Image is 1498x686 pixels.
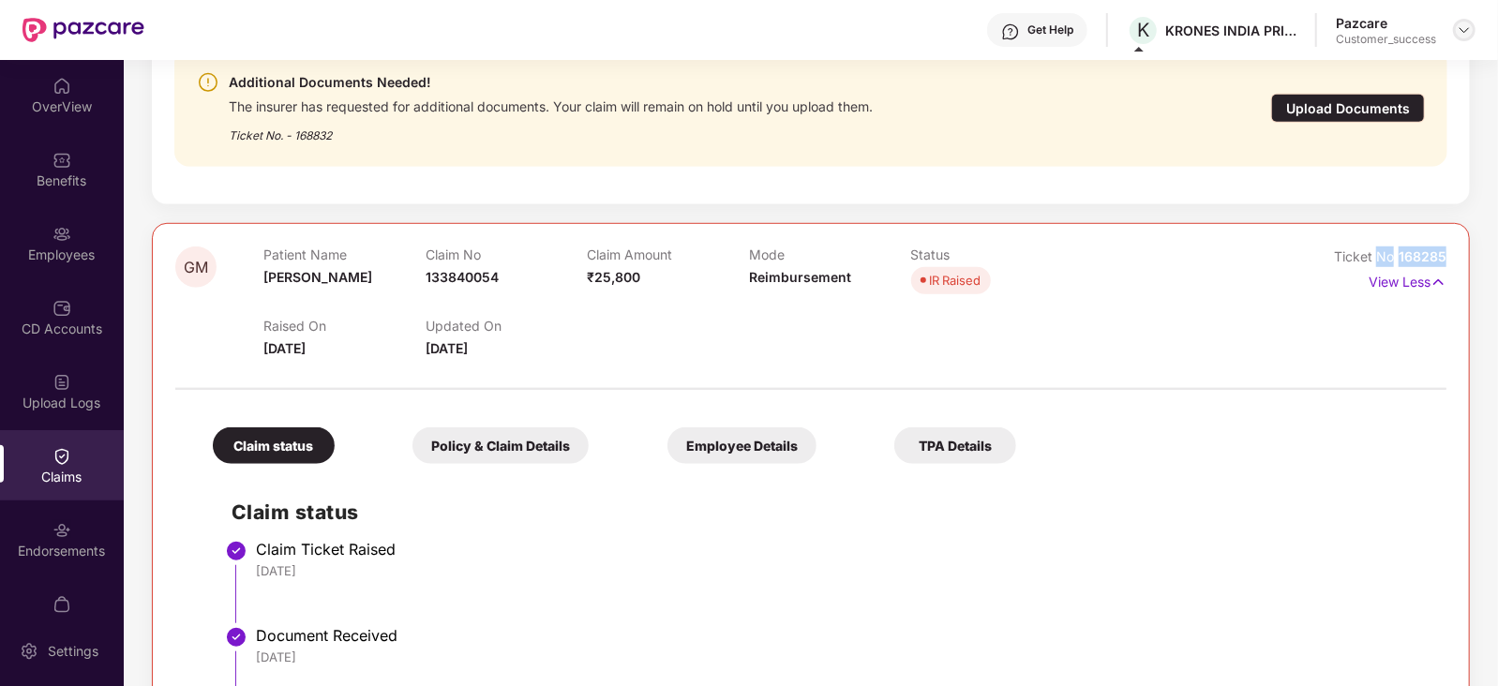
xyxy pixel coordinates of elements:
[1336,32,1436,47] div: Customer_success
[229,94,873,115] div: The insurer has requested for additional documents. Your claim will remain on hold until you uplo...
[52,447,71,466] img: svg+xml;base64,PHN2ZyBpZD0iQ2xhaW0iIHhtbG5zPSJodHRwOi8vd3d3LnczLm9yZy8yMDAwL3N2ZyIgd2lkdGg9IjIwIi...
[587,246,749,262] p: Claim Amount
[1399,248,1446,264] span: 168285
[52,373,71,392] img: svg+xml;base64,PHN2ZyBpZD0iVXBsb2FkX0xvZ3MiIGRhdGEtbmFtZT0iVXBsb2FkIExvZ3MiIHhtbG5zPSJodHRwOi8vd3...
[229,71,873,94] div: Additional Documents Needed!
[1457,22,1472,37] img: svg+xml;base64,PHN2ZyBpZD0iRHJvcGRvd24tMzJ4MzIiIHhtbG5zPSJodHRwOi8vd3d3LnczLm9yZy8yMDAwL3N2ZyIgd2...
[1369,267,1446,292] p: View Less
[197,71,219,94] img: svg+xml;base64,PHN2ZyBpZD0iV2FybmluZ18tXzI0eDI0IiBkYXRhLW5hbWU9Ildhcm5pbmcgLSAyNHgyNCIgeG1sbnM9Im...
[426,269,499,285] span: 133840054
[42,642,104,661] div: Settings
[930,271,981,290] div: IR Raised
[911,246,1073,262] p: Status
[256,649,1428,665] div: [DATE]
[667,427,816,464] div: Employee Details
[894,427,1016,464] div: TPA Details
[213,427,335,464] div: Claim status
[52,151,71,170] img: svg+xml;base64,PHN2ZyBpZD0iQmVuZWZpdHMiIHhtbG5zPSJodHRwOi8vd3d3LnczLm9yZy8yMDAwL3N2ZyIgd2lkdGg9Ij...
[256,540,1428,559] div: Claim Ticket Raised
[232,497,1428,528] h2: Claim status
[263,269,372,285] span: [PERSON_NAME]
[229,115,873,144] div: Ticket No. - 168832
[256,626,1428,645] div: Document Received
[1001,22,1020,41] img: svg+xml;base64,PHN2ZyBpZD0iSGVscC0zMngzMiIgeG1sbnM9Imh0dHA6Ly93d3cudzMub3JnLzIwMDAvc3ZnIiB3aWR0aD...
[184,260,208,276] span: GM
[1336,14,1436,32] div: Pazcare
[749,269,851,285] span: Reimbursement
[587,269,640,285] span: ₹25,800
[52,521,71,540] img: svg+xml;base64,PHN2ZyBpZD0iRW5kb3JzZW1lbnRzIiB4bWxucz0iaHR0cDovL3d3dy53My5vcmcvMjAwMC9zdmciIHdpZH...
[52,225,71,244] img: svg+xml;base64,PHN2ZyBpZD0iRW1wbG95ZWVzIiB4bWxucz0iaHR0cDovL3d3dy53My5vcmcvMjAwMC9zdmciIHdpZHRoPS...
[256,562,1428,579] div: [DATE]
[1271,94,1425,123] div: Upload Documents
[263,246,426,262] p: Patient Name
[1334,248,1399,264] span: Ticket No
[426,246,588,262] p: Claim No
[20,642,38,661] img: svg+xml;base64,PHN2ZyBpZD0iU2V0dGluZy0yMHgyMCIgeG1sbnM9Imh0dHA6Ly93d3cudzMub3JnLzIwMDAvc3ZnIiB3aW...
[1165,22,1296,39] div: KRONES INDIA PRIVATE LIMITED
[426,340,468,356] span: [DATE]
[412,427,589,464] div: Policy & Claim Details
[52,595,71,614] img: svg+xml;base64,PHN2ZyBpZD0iTXlfT3JkZXJzIiBkYXRhLW5hbWU9Ik15IE9yZGVycyIgeG1sbnM9Imh0dHA6Ly93d3cudz...
[52,77,71,96] img: svg+xml;base64,PHN2ZyBpZD0iSG9tZSIgeG1sbnM9Imh0dHA6Ly93d3cudzMub3JnLzIwMDAvc3ZnIiB3aWR0aD0iMjAiIG...
[263,340,306,356] span: [DATE]
[1431,272,1446,292] img: svg+xml;base64,PHN2ZyB4bWxucz0iaHR0cDovL3d3dy53My5vcmcvMjAwMC9zdmciIHdpZHRoPSIxNyIgaGVpZ2h0PSIxNy...
[22,18,144,42] img: New Pazcare Logo
[263,318,426,334] p: Raised On
[749,246,911,262] p: Mode
[1027,22,1073,37] div: Get Help
[1137,19,1149,41] span: K
[426,318,588,334] p: Updated On
[225,540,247,562] img: svg+xml;base64,PHN2ZyBpZD0iU3RlcC1Eb25lLTMyeDMyIiB4bWxucz0iaHR0cDovL3d3dy53My5vcmcvMjAwMC9zdmciIH...
[52,299,71,318] img: svg+xml;base64,PHN2ZyBpZD0iQ0RfQWNjb3VudHMiIGRhdGEtbmFtZT0iQ0QgQWNjb3VudHMiIHhtbG5zPSJodHRwOi8vd3...
[225,626,247,649] img: svg+xml;base64,PHN2ZyBpZD0iU3RlcC1Eb25lLTMyeDMyIiB4bWxucz0iaHR0cDovL3d3dy53My5vcmcvMjAwMC9zdmciIH...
